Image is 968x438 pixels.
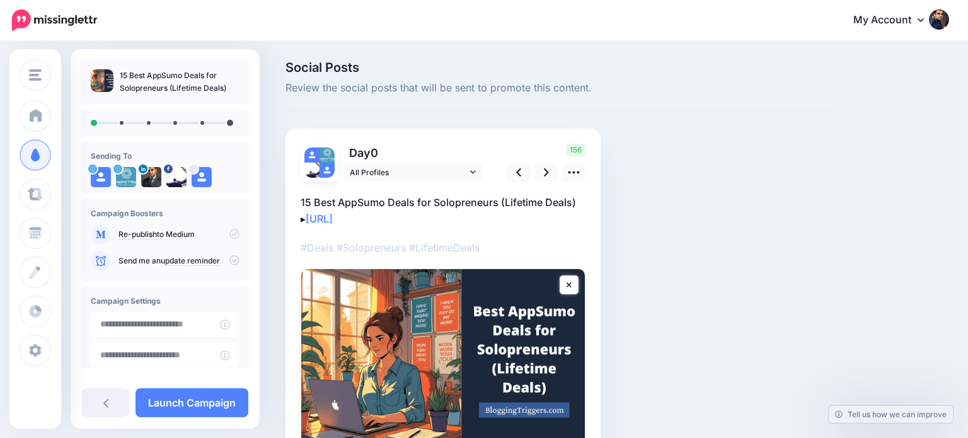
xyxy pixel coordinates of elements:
span: Social Posts [285,61,836,74]
a: update reminder [161,256,220,266]
span: All Profiles [350,166,467,179]
span: 0 [371,146,378,159]
p: #Deals #Solopreneurs #LifetimeDeals [301,239,585,256]
img: menu.png [29,69,42,81]
img: user_default_image.png [304,147,320,163]
p: Day [343,144,484,162]
a: My Account [841,5,949,36]
h4: Campaign Boosters [91,209,239,218]
p: Send me an [118,255,239,267]
a: Tell us how we can improve [829,406,953,423]
img: user_default_image.png [91,167,111,187]
img: 358731194_718620323612071_5875523225203371151_n-bsa153721.png [166,167,187,187]
img: 5tyPiY3s-78625.jpg [116,167,136,187]
img: Missinglettr [12,9,97,31]
img: 1751864478189-77827.png [141,167,161,187]
a: Re-publish [118,229,157,239]
span: 156 [566,144,585,156]
p: to Medium [118,229,239,240]
img: 6e0fc0285c1aa4d9811ad395e8c3d263_thumb.jpg [91,69,113,92]
img: user_default_image.png [320,163,335,178]
p: 15 Best AppSumo Deals for Solopreneurs (Lifetime Deals) [120,69,239,95]
a: [URL] [306,212,333,225]
h4: Campaign Settings [91,296,239,306]
img: user_default_image.png [192,167,212,187]
img: 5tyPiY3s-78625.jpg [320,147,335,163]
span: Review the social posts that will be sent to promote this content. [285,80,836,96]
a: All Profiles [343,163,482,182]
p: 15 Best AppSumo Deals for Solopreneurs (Lifetime Deals) ▸ [301,194,585,227]
img: 358731194_718620323612071_5875523225203371151_n-bsa153721.png [304,163,320,178]
h4: Sending To [91,151,239,161]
